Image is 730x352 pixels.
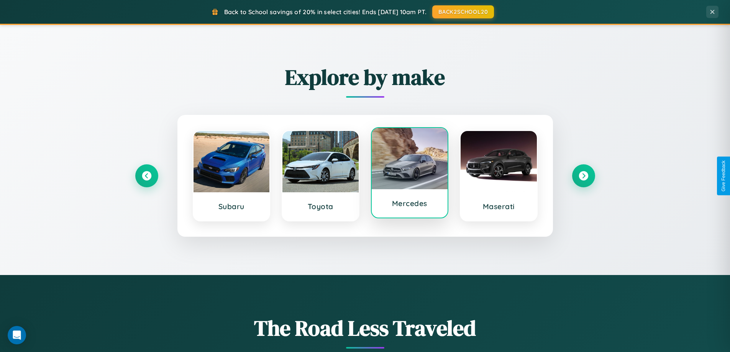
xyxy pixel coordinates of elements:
h3: Subaru [201,202,262,211]
h3: Toyota [290,202,351,211]
h2: Explore by make [135,62,595,92]
div: Give Feedback [721,160,726,192]
div: Open Intercom Messenger [8,326,26,344]
h3: Mercedes [379,199,440,208]
button: BACK2SCHOOL20 [432,5,494,18]
h3: Maserati [468,202,529,211]
h1: The Road Less Traveled [135,313,595,343]
span: Back to School savings of 20% in select cities! Ends [DATE] 10am PT. [224,8,427,16]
